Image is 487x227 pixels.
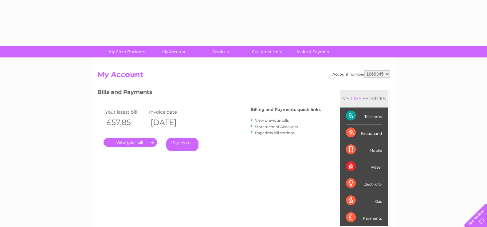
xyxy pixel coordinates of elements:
div: Telecoms [346,108,382,124]
td: Your latest bill [104,108,148,116]
a: Statement of Accounts [255,124,298,129]
a: Customer Help [242,46,293,57]
td: Invoice date [147,108,192,116]
a: . [104,138,157,147]
div: Gas [346,192,382,209]
div: LIVE [350,96,363,101]
div: Mobile [346,141,382,158]
a: Pay Here [166,138,198,151]
a: Paperless bill settings [255,131,295,135]
h3: Bills and Payments [97,88,321,99]
h2: My Account [97,70,390,82]
div: Water [346,158,382,175]
a: Services [195,46,246,57]
th: £57.85 [104,116,148,129]
a: View previous bills [255,118,289,123]
th: [DATE] [147,116,192,129]
div: Broadband [346,124,382,141]
a: My Clear Business [102,46,152,57]
div: Payments [346,209,382,226]
div: MY SERVICES [340,90,388,107]
a: Make A Payment [289,46,339,57]
a: My Account [148,46,199,57]
div: Account number [332,70,390,78]
div: Electricity [346,175,382,192]
h4: Billing and Payments quick links [251,107,321,112]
